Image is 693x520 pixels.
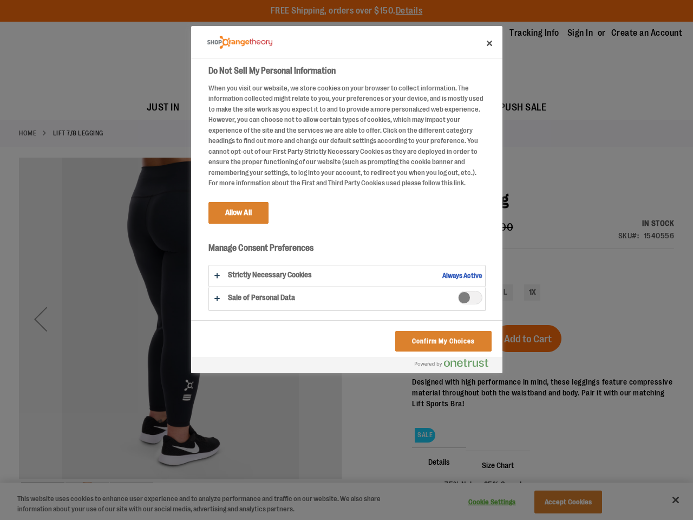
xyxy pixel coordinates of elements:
[208,64,486,77] h2: Do Not Sell My Personal Information
[207,31,272,53] div: Company Logo
[478,31,501,55] button: Close
[415,359,488,367] img: Powered by OneTrust Opens in a new Tab
[415,359,497,372] a: Powered by OneTrust Opens in a new Tab
[191,26,502,373] div: Do Not Sell My Personal Information
[208,83,486,188] div: When you visit our website, we store cookies on your browser to collect information. The informat...
[395,331,491,352] button: Confirm My Choices
[207,36,272,49] img: Company Logo
[191,26,502,373] div: Preference center
[458,291,482,304] span: Sale of Personal Data
[208,202,269,224] button: Allow All
[208,243,486,259] h3: Manage Consent Preferences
